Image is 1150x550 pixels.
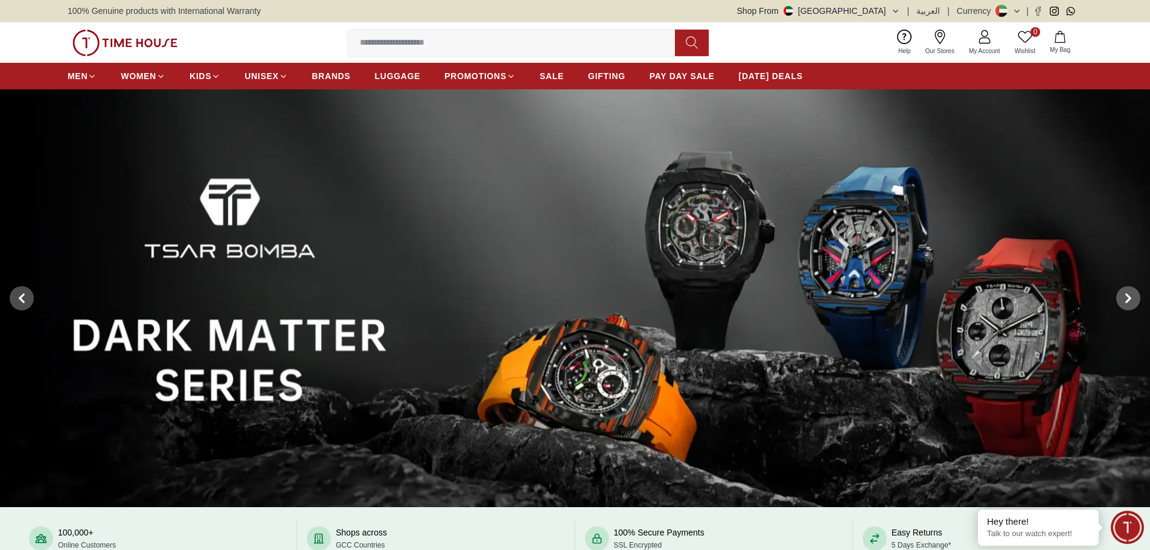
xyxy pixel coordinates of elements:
[737,5,900,17] button: Shop From[GEOGRAPHIC_DATA]
[964,46,1005,56] span: My Account
[947,5,950,17] span: |
[375,70,421,82] span: LUGGAGE
[987,529,1090,539] p: Talk to our watch expert!
[918,27,962,58] a: Our Stores
[375,65,421,87] a: LUGGAGE
[1008,27,1043,58] a: 0Wishlist
[739,70,803,82] span: [DATE] DEALS
[893,46,916,56] span: Help
[1111,511,1144,544] div: Chat Widget
[72,30,177,56] img: ...
[907,5,910,17] span: |
[312,70,351,82] span: BRANDS
[68,65,97,87] a: MEN
[121,70,156,82] span: WOMEN
[444,70,506,82] span: PROMOTIONS
[121,65,165,87] a: WOMEN
[312,65,351,87] a: BRANDS
[1045,45,1075,54] span: My Bag
[1010,46,1040,56] span: Wishlist
[540,70,564,82] span: SALE
[68,5,261,17] span: 100% Genuine products with International Warranty
[58,541,116,549] span: Online Customers
[540,65,564,87] a: SALE
[336,541,385,549] span: GCC Countries
[1050,7,1059,16] a: Instagram
[916,5,940,17] button: العربية
[987,516,1090,528] div: Hey there!
[614,541,662,549] span: SSL Encrypted
[244,65,287,87] a: UNISEX
[1026,5,1029,17] span: |
[588,65,625,87] a: GIFTING
[444,65,516,87] a: PROMOTIONS
[244,70,278,82] span: UNISEX
[190,65,220,87] a: KIDS
[1033,7,1043,16] a: Facebook
[891,27,918,58] a: Help
[1030,27,1040,37] span: 0
[588,70,625,82] span: GIFTING
[784,6,793,16] img: United Arab Emirates
[650,70,715,82] span: PAY DAY SALE
[1066,7,1075,16] a: Whatsapp
[739,65,803,87] a: [DATE] DEALS
[68,70,88,82] span: MEN
[892,541,951,549] span: 5 Days Exchange*
[957,5,996,17] div: Currency
[190,70,211,82] span: KIDS
[650,65,715,87] a: PAY DAY SALE
[1043,28,1078,57] button: My Bag
[921,46,959,56] span: Our Stores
